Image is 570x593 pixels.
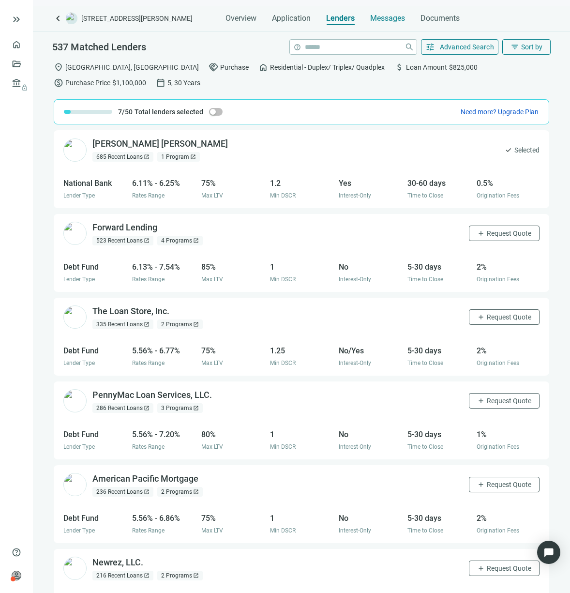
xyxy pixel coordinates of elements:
span: Request Quote [487,481,531,488]
div: 216 Recent Loans [92,571,153,580]
div: Purchase Price [54,78,146,88]
span: Min DSCR [270,192,296,199]
button: addRequest Quote [469,561,540,576]
div: Open Intercom Messenger [537,541,560,564]
span: Time to Close [407,527,443,534]
div: Loan Amount [394,62,478,72]
span: Application [272,14,311,23]
span: Rates Range [132,443,165,450]
div: 1% [477,428,540,441]
span: open_in_new [144,405,150,411]
span: 5, 30 Years [167,77,200,88]
div: PennyMac Loan Services, LLC. [92,389,212,401]
div: 286 Recent Loans [92,403,153,413]
span: Interest-Only [339,527,371,534]
span: help [294,44,301,51]
span: Rates Range [132,276,165,283]
button: tuneAdvanced Search [421,39,499,55]
div: 1 Program [157,152,200,162]
div: No [339,428,402,441]
span: Origination Fees [477,276,519,283]
span: Time to Close [407,276,443,283]
div: 1 [270,261,333,273]
div: 1.25 [270,345,333,357]
span: add [477,229,485,237]
span: open_in_new [144,489,150,495]
span: open_in_new [193,238,199,243]
span: Messages [370,14,405,23]
span: Time to Close [407,360,443,366]
span: location_on [54,62,63,72]
span: Request Quote [487,564,531,572]
span: Lender Type [63,360,95,366]
div: Yes [339,177,402,189]
span: add [477,397,485,405]
div: Debt Fund [63,512,126,524]
span: Min DSCR [270,360,296,366]
span: Max LTV [201,276,223,283]
div: 75% [201,512,264,524]
div: 85% [201,261,264,273]
span: Origination Fees [477,527,519,534]
div: 6.13% - 7.54% [132,261,195,273]
span: Need more? Upgrade Plan [461,108,539,116]
span: Rates Range [132,360,165,366]
button: addRequest Quote [469,477,540,492]
span: Documents [420,14,460,23]
span: Purchase [220,62,249,73]
span: home [258,62,268,72]
span: Interest-Only [339,443,371,450]
div: 236 Recent Loans [92,487,153,497]
div: Debt Fund [63,261,126,273]
span: Time to Close [407,443,443,450]
span: Min DSCR [270,443,296,450]
div: 6.11% - 6.25% [132,177,195,189]
span: help [12,547,21,557]
span: [STREET_ADDRESS][PERSON_NAME] [81,14,193,23]
img: ff2b156b-f464-4a48-9570-4981d7e86638 [63,473,87,496]
div: 2% [477,512,540,524]
div: 2% [477,345,540,357]
button: addRequest Quote [469,309,540,325]
div: 335 Recent Loans [92,319,153,329]
div: 1 [270,512,333,524]
span: Max LTV [201,443,223,450]
span: open_in_new [193,573,199,578]
img: deal-logo [66,13,77,24]
span: Lender Type [63,443,95,450]
span: tune [425,42,435,52]
span: open_in_new [190,154,196,160]
span: add [477,564,485,572]
span: Request Quote [487,397,531,405]
div: 5.56% - 7.20% [132,428,195,441]
span: open_in_new [144,238,150,243]
div: 0.5% [477,177,540,189]
span: [GEOGRAPHIC_DATA], [GEOGRAPHIC_DATA] [65,62,199,73]
img: a077bea3-9bc7-43f2-804f-bf391b6e15ed [63,222,87,245]
span: Lenders [326,14,355,23]
span: Advanced Search [440,43,495,51]
span: open_in_new [144,154,150,160]
img: 643335f0-a381-496f-ba52-afe3a5485634.png [63,138,87,162]
div: [PERSON_NAME] [PERSON_NAME] [92,138,228,150]
button: filter_listSort by [502,39,551,55]
img: 4fb0cc19-65c0-4c3f-ac70-2d0d0e6a27f7 [63,305,87,329]
div: American Pacific Mortgage [92,473,198,485]
div: 3 Programs [157,403,203,413]
span: attach_money [394,62,404,72]
span: handshake [209,62,218,72]
div: 30-60 days [407,177,470,189]
img: 6aa4c6b1-a6d0-497f-8f83-34c50ce96cc8 [63,389,87,412]
span: open_in_new [144,573,150,578]
span: Max LTV [201,192,223,199]
div: No [339,512,402,524]
button: keyboard_double_arrow_right [11,14,22,25]
div: No [339,261,402,273]
div: 80% [201,428,264,441]
span: Rates Range [132,527,165,534]
div: 5-30 days [407,512,470,524]
button: addRequest Quote [469,226,540,241]
button: addRequest Quote [469,393,540,409]
span: Interest-Only [339,192,371,199]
